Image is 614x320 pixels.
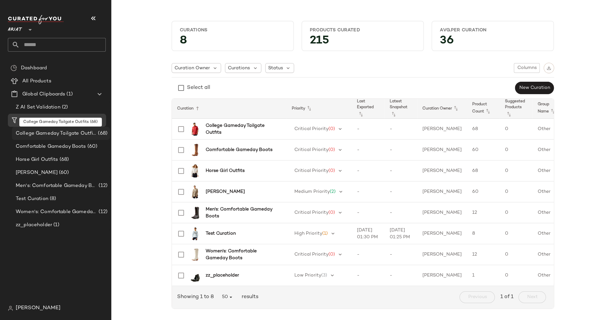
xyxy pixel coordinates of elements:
[294,189,330,194] span: Medium Priority
[500,99,532,119] th: Suggested Products
[417,160,467,181] td: [PERSON_NAME]
[206,188,245,195] b: [PERSON_NAME]
[189,185,202,198] img: 10062455_front.jpg
[384,140,417,160] td: -
[206,206,279,220] b: Men's: Comfortable Gameday Boots
[532,223,565,244] td: Other
[384,244,417,265] td: -
[467,202,500,223] td: 12
[547,66,551,70] img: svg%3e
[16,104,61,111] span: Z AI Set Validation
[328,210,335,215] span: (0)
[287,99,352,119] th: Priority
[417,181,467,202] td: [PERSON_NAME]
[22,117,46,124] span: Curations
[65,91,72,98] span: (1)
[352,99,384,119] th: Last Exported
[500,119,532,140] td: 0
[206,167,245,174] b: Horse Girl Outfits
[467,181,500,202] td: 60
[180,27,286,33] div: Curations
[294,210,328,215] span: Critical Priority
[305,36,421,48] div: 215
[467,99,500,119] th: Product Count
[384,181,417,202] td: -
[500,181,532,202] td: 0
[8,15,64,24] img: cfy_white_logo.C9jOOHJF.svg
[22,91,65,98] span: Global Clipboards
[467,140,500,160] td: 60
[467,244,500,265] td: 12
[384,160,417,181] td: -
[21,64,47,72] span: Dashboard
[384,119,417,140] td: -
[352,265,384,286] td: -
[16,143,86,150] span: Comfortable Gameday Boots
[384,202,417,223] td: -
[189,269,202,282] img: 10063987_3-4_front.jpg
[239,293,258,301] span: results
[352,202,384,223] td: -
[352,140,384,160] td: -
[467,119,500,140] td: 68
[532,99,565,119] th: Group Name
[417,99,467,119] th: Curation Owner
[532,160,565,181] td: Other
[172,99,287,119] th: Curation
[97,130,107,137] span: (68)
[206,230,236,237] b: Test Curation
[8,22,22,34] span: Ariat
[514,63,539,73] button: Columns
[328,252,335,257] span: (0)
[206,122,279,136] b: College Gameday Tailgate Outfits
[189,227,202,240] img: 10062566_front.jpg
[222,294,234,300] span: 50
[294,231,322,236] span: High Priority
[228,65,250,72] span: Curations
[16,195,48,203] span: Test Curation
[52,221,59,229] span: (1)
[294,147,328,152] span: Critical Priority
[532,202,565,223] td: Other
[175,65,210,72] span: Curation Owner
[500,160,532,181] td: 0
[328,147,335,152] span: (0)
[352,160,384,181] td: -
[16,130,97,137] span: College Gameday Tailgate Outfits
[294,252,328,257] span: Critical Priority
[16,208,97,216] span: Women's: Comfortable Gameday Boots
[97,182,107,190] span: (12)
[189,206,202,219] img: 10061141_3-4_front.jpg
[16,182,97,190] span: Men's: Comfortable Gameday Boots
[61,104,68,111] span: (2)
[417,119,467,140] td: [PERSON_NAME]
[500,140,532,160] td: 0
[532,119,565,140] td: Other
[417,140,467,160] td: [PERSON_NAME]
[294,126,328,131] span: Critical Priority
[532,140,565,160] td: Other
[206,272,239,279] b: zz_placeholder
[10,65,17,71] img: svg%3e
[187,84,210,92] div: Select all
[384,223,417,244] td: [DATE] 01:25 PM
[58,156,69,163] span: (68)
[500,265,532,286] td: 0
[519,85,550,91] span: New Curation
[330,189,336,194] span: (2)
[467,223,500,244] td: 8
[310,27,416,33] div: Products Curated
[48,195,56,203] span: (8)
[189,143,202,157] img: 10044481_3-4_front.jpg
[16,304,61,312] span: [PERSON_NAME]
[16,156,58,163] span: Horse Girl Outfits
[206,248,279,261] b: Women's: Comfortable Gameday Boots
[500,202,532,223] td: 0
[500,244,532,265] td: 0
[189,123,202,136] img: 10058837_front.jpg
[322,231,328,236] span: (1)
[189,164,202,177] img: 10062834_front.jpg
[532,181,565,202] td: Other
[189,248,202,261] img: 10043268_3-4_front.jpg
[8,306,13,311] img: svg%3e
